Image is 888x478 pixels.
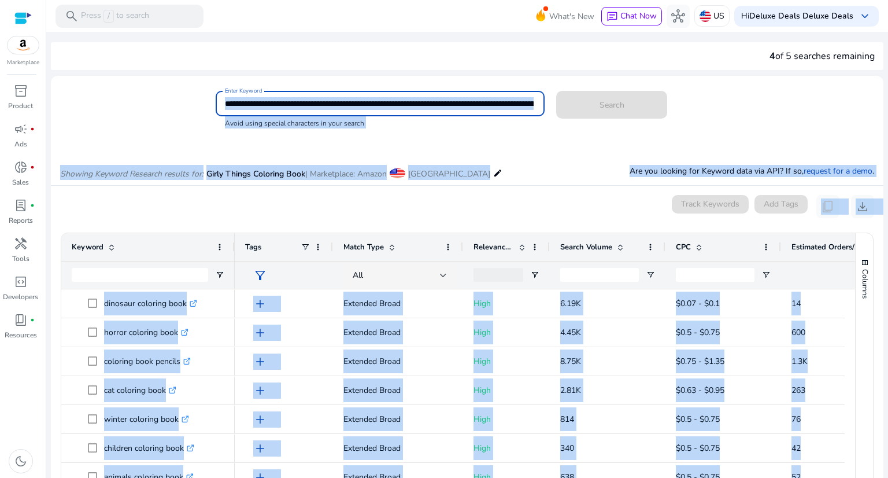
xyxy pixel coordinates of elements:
span: fiber_manual_record [30,318,35,322]
span: inventory_2 [14,84,28,98]
span: Columns [860,269,870,299]
p: coloring book pencils [104,350,191,373]
span: 1.3K [791,356,808,367]
span: hub [671,9,685,23]
p: Extended Broad [343,350,453,373]
span: code_blocks [14,275,28,289]
span: What's New [549,6,594,27]
p: Extended Broad [343,436,453,460]
p: Reports [9,215,33,226]
span: search [65,9,79,23]
p: winter coloring book [104,407,189,431]
span: Girly Things Coloring Book [206,168,305,179]
button: download [851,195,874,218]
p: Ads [14,139,27,149]
i: Showing Keyword Research results for: [60,168,203,179]
p: High [473,407,539,431]
p: Sales [12,177,29,187]
span: 340 [560,443,574,454]
span: $0.5 - $0.75 [676,414,720,425]
p: Are you looking for Keyword data via API? If so, . [630,165,874,177]
p: High [473,292,539,315]
span: download [856,200,869,214]
button: Open Filter Menu [646,270,655,280]
p: High [473,350,539,373]
span: donut_small [14,160,28,174]
button: hub [667,5,690,28]
mat-label: Enter Keyword [225,87,262,95]
span: CPC [676,242,691,252]
span: 600 [791,327,805,338]
span: fiber_manual_record [30,203,35,208]
span: Tags [245,242,261,252]
span: Chat Now [620,10,657,21]
a: request for a demo [804,166,872,177]
span: add [253,355,267,369]
span: [GEOGRAPHIC_DATA] [408,168,490,179]
span: $0.63 - $0.95 [676,385,724,396]
p: Extended Broad [343,407,453,431]
span: All [353,270,363,281]
span: handyman [14,237,28,251]
mat-icon: edit [493,166,502,180]
input: Search Volume Filter Input [560,268,639,282]
span: $0.75 - $1.35 [676,356,724,367]
button: Open Filter Menu [761,270,771,280]
p: High [473,436,539,460]
span: 42 [791,443,801,454]
span: fiber_manual_record [30,127,35,131]
span: campaign [14,122,28,136]
p: Marketplace [7,58,39,67]
img: us.svg [700,10,711,22]
p: US [713,6,724,26]
button: chatChat Now [601,7,662,25]
span: chat [606,11,618,23]
span: fiber_manual_record [30,165,35,170]
span: 814 [560,414,574,425]
p: Resources [5,330,37,340]
input: CPC Filter Input [676,268,754,282]
div: of 5 searches remaining [769,49,875,63]
p: horror coloring book [104,321,188,344]
p: High [473,378,539,402]
span: book_4 [14,313,28,327]
button: Open Filter Menu [530,270,539,280]
span: add [253,413,267,426]
input: Keyword Filter Input [72,268,208,282]
button: Open Filter Menu [215,270,224,280]
span: $0.07 - $0.1 [676,298,720,309]
span: 6.19K [560,298,581,309]
p: dinosaur coloring book [104,292,197,315]
span: $0.5 - $0.75 [676,443,720,454]
span: Search Volume [560,242,612,252]
span: filter_alt [253,269,267,282]
span: 2.81K [560,385,581,396]
p: Developers [3,292,38,302]
span: 4 [769,50,775,62]
span: Keyword [72,242,103,252]
span: 14 [791,298,801,309]
span: | Marketplace: Amazon [305,168,387,179]
span: add [253,297,267,311]
p: High [473,321,539,344]
p: Extended Broad [343,378,453,402]
span: Relevance Score [473,242,514,252]
img: amazon.svg [8,36,39,54]
span: add [253,384,267,398]
p: cat coloring book [104,378,176,402]
p: Tools [12,253,29,264]
p: Hi [741,12,853,20]
span: $0.5 - $0.75 [676,327,720,338]
p: Press to search [81,10,149,23]
span: Match Type [343,242,384,252]
span: add [253,326,267,340]
b: Deluxe Deals Deluxe Deals [749,10,853,21]
span: 76 [791,414,801,425]
span: lab_profile [14,198,28,212]
p: Product [8,101,33,111]
span: add [253,442,267,455]
p: Extended Broad [343,292,453,315]
span: Estimated Orders/Month [791,242,861,252]
span: 263 [791,385,805,396]
span: keyboard_arrow_down [858,9,872,23]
